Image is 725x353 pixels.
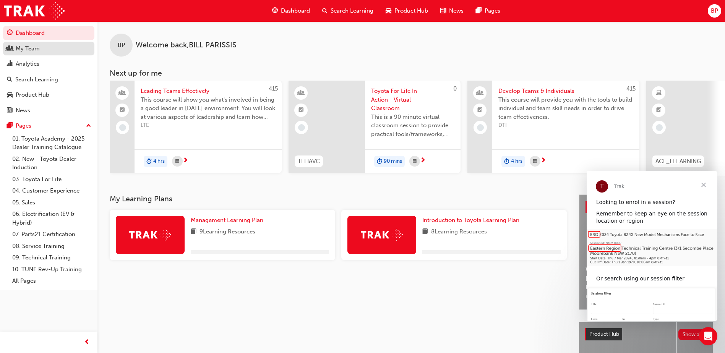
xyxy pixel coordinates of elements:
[422,216,522,225] a: Introduction to Toyota Learning Plan
[9,275,94,287] a: All Pages
[298,105,304,115] span: booktick-icon
[371,87,454,113] span: Toyota For Life In Action - Virtual Classroom
[9,252,94,264] a: 09. Technical Training
[589,331,619,337] span: Product Hub
[420,157,426,164] span: next-icon
[97,69,725,78] h3: Next up for me
[587,171,717,321] iframe: Intercom live chat message
[129,229,171,241] img: Trak
[453,85,457,92] span: 0
[16,121,31,130] div: Pages
[191,216,266,225] a: Management Learning Plan
[361,229,403,241] img: Trak
[3,119,94,133] button: Pages
[119,124,126,131] span: learningRecordVerb_NONE-icon
[470,3,506,19] a: pages-iconPages
[477,124,484,131] span: learningRecordVerb_NONE-icon
[9,240,94,252] a: 08. Service Training
[3,57,94,71] a: Analytics
[3,24,94,119] button: DashboardMy TeamAnalyticsSearch LearningProduct HubNews
[110,194,567,203] h3: My Learning Plans
[434,3,470,19] a: news-iconNews
[9,228,94,240] a: 07. Parts21 Certification
[272,6,278,16] span: guage-icon
[269,85,278,92] span: 415
[656,88,662,98] span: learningResourceType_ELEARNING-icon
[183,157,188,164] span: next-icon
[120,105,125,115] span: booktick-icon
[141,87,276,96] span: Leading Teams Effectively
[7,76,12,83] span: search-icon
[153,157,165,166] span: 4 hrs
[9,208,94,228] a: 06. Electrification (EV & Hybrid)
[141,121,276,130] span: LTE
[371,113,454,139] span: This is a 90 minute virtual classroom session to provide practical tools/frameworks, behaviours a...
[477,88,483,98] span: people-icon
[298,124,305,131] span: learningRecordVerb_NONE-icon
[7,123,13,130] span: pages-icon
[175,157,179,166] span: calendar-icon
[322,6,328,16] span: search-icon
[16,60,39,68] div: Analytics
[9,264,94,275] a: 10. TUNE Rev-Up Training
[136,41,237,50] span: Welcome back , BILL PARISSIS
[498,96,633,121] span: This course will provide you with the tools to build individual and team skill needs in order to ...
[298,157,320,166] span: TFLIAVC
[9,185,94,197] a: 04. Customer Experience
[118,41,125,50] span: BP
[380,3,434,19] a: car-iconProduct Hub
[316,3,380,19] a: search-iconSearch Learning
[540,157,546,164] span: next-icon
[394,6,428,15] span: Product Hub
[579,194,713,310] a: Latest NewsShow allWelcome to your new Training Resource CentreRevolutionise the way you access a...
[504,157,509,167] span: duration-icon
[431,227,487,237] span: 8 Learning Resources
[708,4,721,18] button: BP
[467,81,639,173] a: 415Develop Teams & IndividualsThis course will provide you with the tools to build individual and...
[141,96,276,121] span: This course will show you what's involved in being a good leader in [DATE] environment. You will ...
[3,73,94,87] a: Search Learning
[16,91,49,99] div: Product Hub
[678,329,707,340] button: Show all
[533,157,537,166] span: calendar-icon
[120,88,125,98] span: people-icon
[9,173,94,185] a: 03. Toyota For Life
[9,133,94,153] a: 01. Toyota Academy - 2025 Dealer Training Catalogue
[656,124,663,131] span: learningRecordVerb_NONE-icon
[86,121,91,131] span: up-icon
[4,2,65,19] img: Trak
[586,283,706,300] span: Revolutionise the way you access and manage your learning resources.
[191,227,196,237] span: book-icon
[699,327,717,345] iframe: Intercom live chat
[511,157,522,166] span: 4 hrs
[476,6,482,16] span: pages-icon
[422,217,519,223] span: Introduction to Toyota Learning Plan
[289,81,461,173] a: 0TFLIAVCToyota For Life In Action - Virtual ClassroomThis is a 90 minute virtual classroom sessio...
[110,81,282,173] a: 415Leading Teams EffectivelyThis course will show you what's involved in being a good leader in [...
[199,227,255,237] span: 9 Learning Resources
[146,157,152,167] span: duration-icon
[586,266,706,283] span: Welcome to your new Training Resource Centre
[281,6,310,15] span: Dashboard
[377,157,382,167] span: duration-icon
[7,30,13,37] span: guage-icon
[586,201,706,213] a: Latest NewsShow all
[498,121,633,130] span: DTI
[298,88,304,98] span: learningResourceType_INSTRUCTOR_LED-icon
[9,197,94,209] a: 05. Sales
[3,88,94,102] a: Product Hub
[656,105,662,115] span: booktick-icon
[585,328,707,340] a: Product HubShow all
[7,107,13,114] span: news-icon
[422,227,428,237] span: book-icon
[191,217,263,223] span: Management Learning Plan
[626,85,636,92] span: 415
[485,6,500,15] span: Pages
